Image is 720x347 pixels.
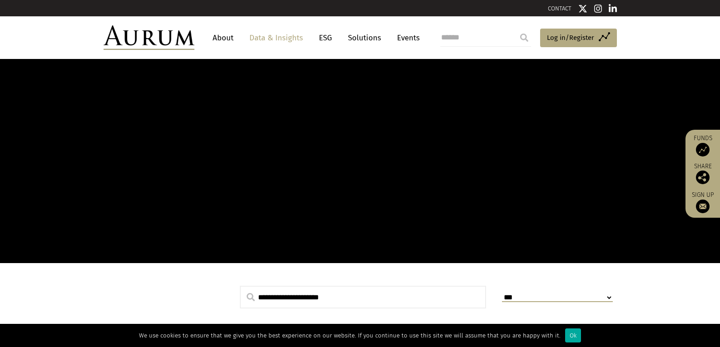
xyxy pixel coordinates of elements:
[540,29,617,48] a: Log in/Register
[609,4,617,13] img: Linkedin icon
[578,4,587,13] img: Twitter icon
[696,171,710,184] img: Share this post
[245,29,308,46] a: Data & Insights
[343,29,386,46] a: Solutions
[208,29,238,46] a: About
[690,134,715,156] a: Funds
[547,32,594,43] span: Log in/Register
[247,293,255,301] img: search.svg
[392,29,420,46] a: Events
[696,143,710,156] img: Access Funds
[565,328,581,342] div: Ok
[104,25,194,50] img: Aurum
[515,29,533,47] input: Submit
[696,200,710,213] img: Sign up to our newsletter
[690,191,715,213] a: Sign up
[594,4,602,13] img: Instagram icon
[314,29,337,46] a: ESG
[690,163,715,184] div: Share
[548,5,571,12] a: CONTACT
